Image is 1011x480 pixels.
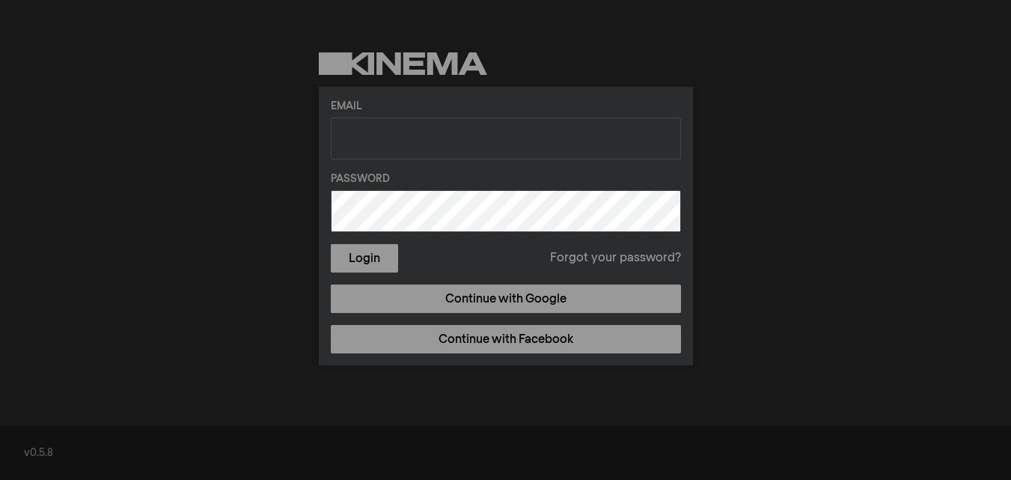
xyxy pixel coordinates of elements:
[331,285,681,313] a: Continue with Google
[331,171,681,187] label: Password
[331,325,681,353] a: Continue with Facebook
[550,249,681,267] a: Forgot your password?
[331,99,681,115] label: Email
[331,244,398,273] button: Login
[24,446,987,461] div: v0.5.8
